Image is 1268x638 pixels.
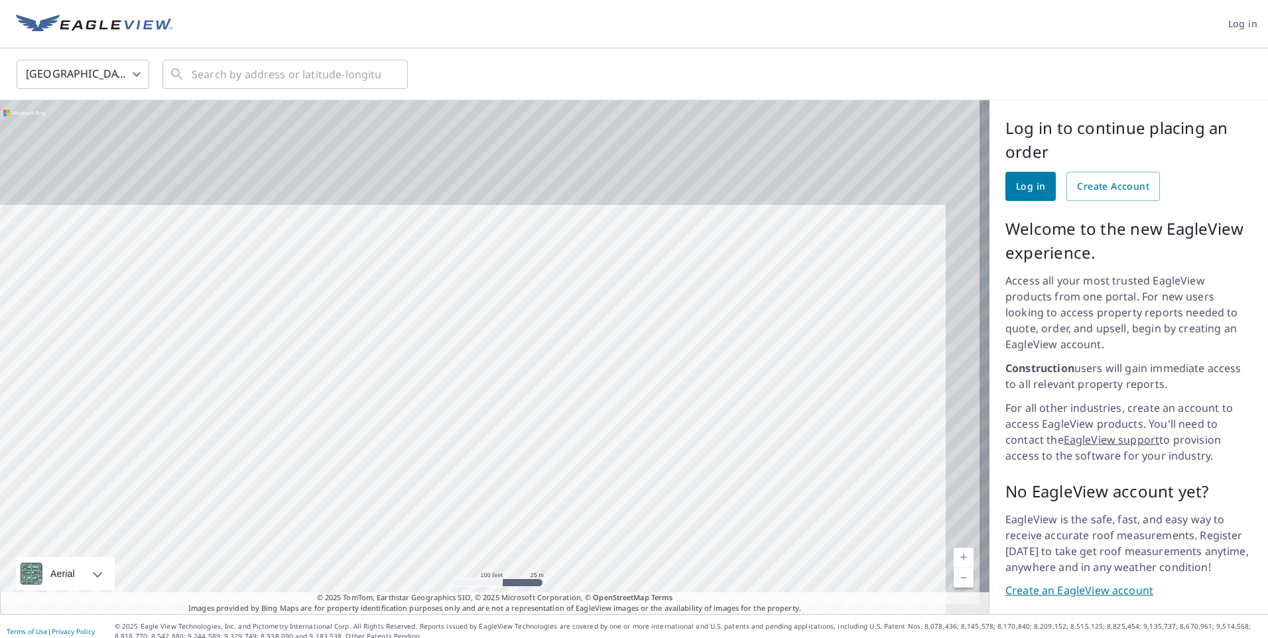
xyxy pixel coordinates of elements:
a: Create an EagleView account [1005,583,1252,598]
strong: Construction [1005,361,1074,375]
a: Current Level 18, Zoom In [954,548,974,568]
span: Log in [1016,178,1045,195]
img: EV Logo [16,15,172,34]
input: Search by address or latitude-longitude [192,56,381,93]
a: Terms of Use [7,627,48,636]
p: No EagleView account yet? [1005,479,1252,503]
div: Aerial [46,557,79,590]
p: For all other industries, create an account to access EagleView products. You'll need to contact ... [1005,400,1252,464]
div: Aerial [16,557,115,590]
a: OpenStreetMap [593,592,649,602]
span: Create Account [1077,178,1149,195]
a: EagleView support [1064,432,1160,447]
a: Terms [651,592,673,602]
p: users will gain immediate access to all relevant property reports. [1005,360,1252,392]
a: Log in [1005,172,1056,201]
p: Log in to continue placing an order [1005,116,1252,164]
div: [GEOGRAPHIC_DATA] [17,56,149,93]
span: Log in [1228,16,1257,32]
p: EagleView is the safe, fast, and easy way to receive accurate roof measurements. Register [DATE] ... [1005,511,1252,575]
a: Privacy Policy [52,627,95,636]
span: © 2025 TomTom, Earthstar Geographics SIO, © 2025 Microsoft Corporation, © [317,592,673,604]
p: | [7,627,95,635]
p: Welcome to the new EagleView experience. [1005,217,1252,265]
p: Access all your most trusted EagleView products from one portal. For new users looking to access ... [1005,273,1252,352]
a: Create Account [1066,172,1160,201]
a: Current Level 18, Zoom Out [954,568,974,588]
